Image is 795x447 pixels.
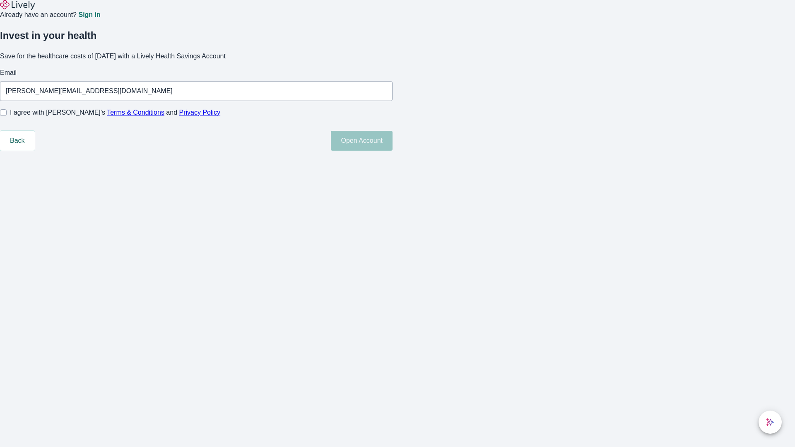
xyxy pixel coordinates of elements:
[78,12,100,18] a: Sign in
[179,109,221,116] a: Privacy Policy
[766,418,774,426] svg: Lively AI Assistant
[10,108,220,118] span: I agree with [PERSON_NAME]’s and
[107,109,164,116] a: Terms & Conditions
[759,411,782,434] button: chat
